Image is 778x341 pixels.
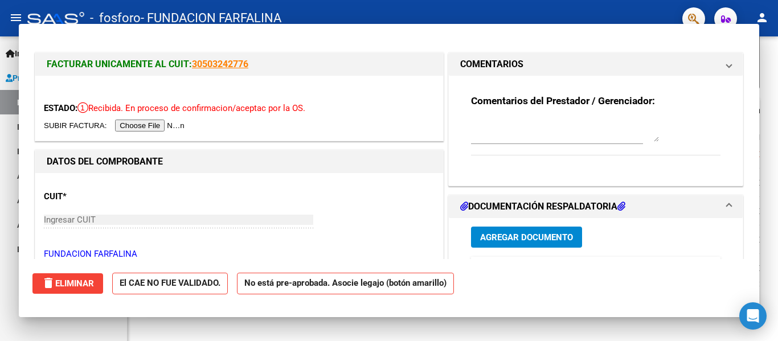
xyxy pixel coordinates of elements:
[47,59,192,69] span: FACTURAR UNICAMENTE AL CUIT:
[471,257,499,281] datatable-header-cell: ID
[192,59,248,69] a: 30503242776
[739,302,767,330] div: Open Intercom Messenger
[471,95,655,106] strong: Comentarios del Prestador / Gerenciador:
[42,278,94,289] span: Eliminar
[716,257,773,281] datatable-header-cell: Acción
[755,11,769,24] mat-icon: person
[449,195,743,218] mat-expansion-panel-header: DOCUMENTACIÓN RESPALDATORIA
[237,273,454,295] strong: No está pre-aprobada. Asocie legajo (botón amarillo)
[6,47,35,60] span: Inicio
[9,11,23,24] mat-icon: menu
[449,76,743,186] div: COMENTARIOS
[77,103,305,113] span: Recibida. En proceso de confirmacion/aceptac por la OS.
[449,53,743,76] mat-expansion-panel-header: COMENTARIOS
[32,273,103,294] button: Eliminar
[44,190,161,203] p: CUIT
[659,257,716,281] datatable-header-cell: Subido
[44,248,435,261] p: FUNDACION FARFALINA
[42,276,55,290] mat-icon: delete
[6,72,109,84] span: Prestadores / Proveedores
[44,103,77,113] span: ESTADO:
[471,227,582,248] button: Agregar Documento
[480,232,573,243] span: Agregar Documento
[141,6,281,31] span: - FUNDACION FARFALINA
[585,257,659,281] datatable-header-cell: Usuario
[90,6,141,31] span: - fosforo
[460,57,523,71] h1: COMENTARIOS
[499,257,585,281] datatable-header-cell: Documento
[112,273,228,295] strong: El CAE NO FUE VALIDADO.
[47,156,163,167] strong: DATOS DEL COMPROBANTE
[460,200,625,213] h1: DOCUMENTACIÓN RESPALDATORIA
